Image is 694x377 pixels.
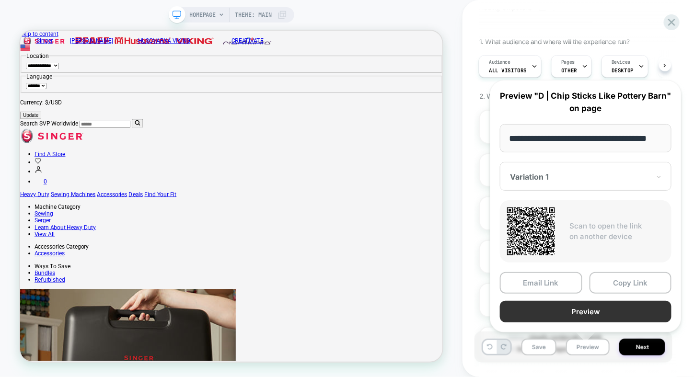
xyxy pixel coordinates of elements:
[19,160,60,169] a: Find A Store
[126,9,258,18] a: Link to Husqvarna Viking homepage
[19,230,564,240] div: Machine Category
[260,9,346,18] a: Link to creativate homepage
[521,339,556,355] button: Save
[19,293,59,302] a: Accessories
[8,29,39,38] legend: Location
[561,67,577,74] span: OTHER
[489,67,527,74] span: All Visitors
[19,258,101,267] a: Learn About Heavy Duty
[31,197,35,206] span: 0
[103,214,143,223] a: Accessories
[612,59,630,66] span: Devices
[145,214,164,223] a: Deals
[19,319,46,328] a: Bundles
[569,221,664,242] p: Scan to open the link on another device
[19,171,28,180] a: Wishlist
[67,9,124,18] a: Link to PFAFF homepage
[500,90,671,114] p: Preview "D | Chip Sticks Like Pottery Barn" on page
[166,214,208,223] a: Find Your Fit
[500,272,582,294] button: Email Link
[566,339,610,355] button: Preview
[19,249,41,258] a: Serger
[619,339,665,355] button: Next
[612,67,634,74] span: DESKTOP
[19,309,564,319] div: Ways To Save
[19,197,35,206] a: Cart
[8,57,44,66] legend: Language
[41,214,101,223] a: Sewing Machines
[235,7,272,23] span: Theme: MAIN
[590,272,672,294] button: Copy Link
[479,37,629,46] span: 1. What audience and where will the experience run?
[189,7,216,23] span: HOMEPAGE
[489,59,510,66] span: Audience
[19,183,30,193] a: account
[561,59,575,66] span: Pages
[19,284,564,293] div: Accessories Category
[479,92,604,100] span: 2. Which changes the experience contains?
[19,267,46,276] a: View All
[149,118,164,129] button: Search
[19,328,60,337] a: Refurbished
[19,240,44,249] a: Sewing
[500,301,671,322] button: Preview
